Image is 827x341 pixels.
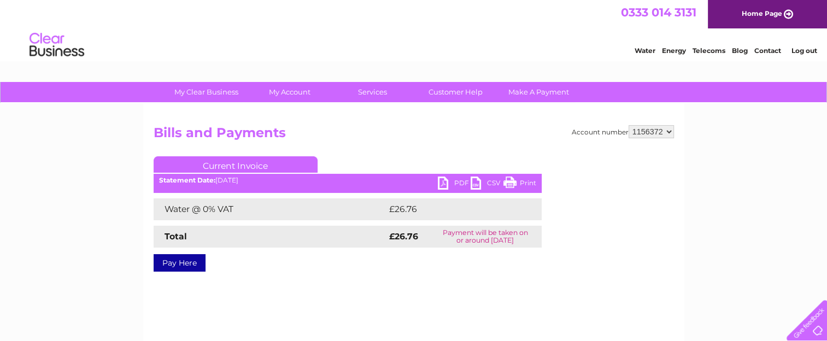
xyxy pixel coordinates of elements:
[159,176,215,184] b: Statement Date:
[572,125,674,138] div: Account number
[621,5,696,19] a: 0333 014 3131
[165,231,187,242] strong: Total
[154,198,386,220] td: Water @ 0% VAT
[471,177,503,192] a: CSV
[635,46,655,55] a: Water
[754,46,781,55] a: Contact
[154,177,542,184] div: [DATE]
[503,177,536,192] a: Print
[494,82,584,102] a: Make A Payment
[244,82,335,102] a: My Account
[429,226,542,248] td: Payment will be taken on or around [DATE]
[389,231,418,242] strong: £26.76
[161,82,251,102] a: My Clear Business
[438,177,471,192] a: PDF
[791,46,817,55] a: Log out
[327,82,418,102] a: Services
[693,46,725,55] a: Telecoms
[154,125,674,146] h2: Bills and Payments
[410,82,501,102] a: Customer Help
[154,156,318,173] a: Current Invoice
[662,46,686,55] a: Energy
[386,198,520,220] td: £26.76
[156,6,672,53] div: Clear Business is a trading name of Verastar Limited (registered in [GEOGRAPHIC_DATA] No. 3667643...
[154,254,206,272] a: Pay Here
[29,28,85,62] img: logo.png
[732,46,748,55] a: Blog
